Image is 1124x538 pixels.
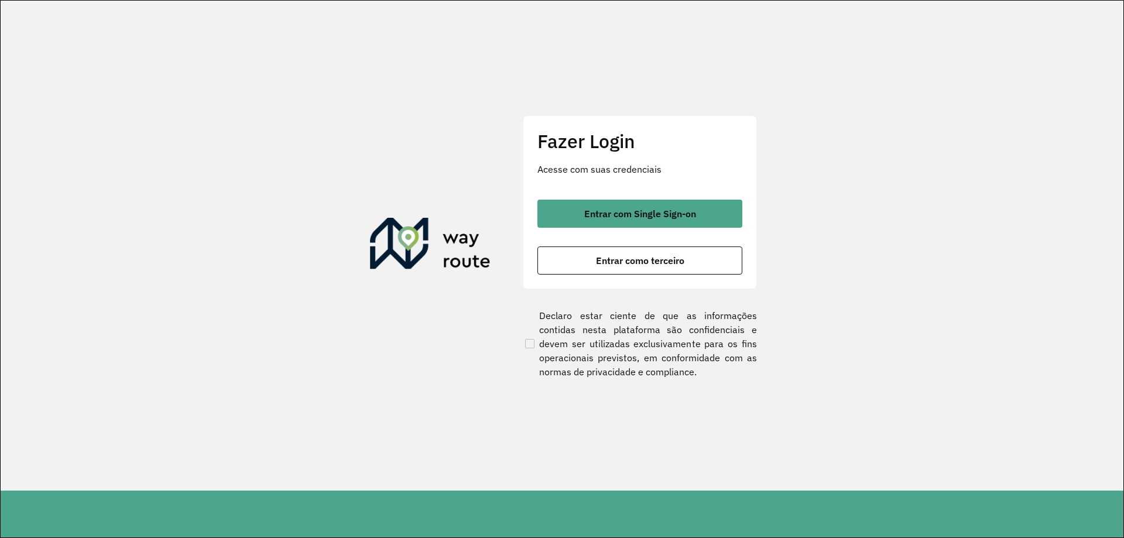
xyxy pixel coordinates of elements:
h2: Fazer Login [537,130,742,152]
p: Acesse com suas credenciais [537,162,742,176]
button: button [537,246,742,275]
button: button [537,200,742,228]
span: Entrar como terceiro [596,256,684,265]
img: Roteirizador AmbevTech [370,218,491,274]
span: Entrar com Single Sign-on [584,209,696,218]
label: Declaro estar ciente de que as informações contidas nesta plataforma são confidenciais e devem se... [523,309,757,379]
